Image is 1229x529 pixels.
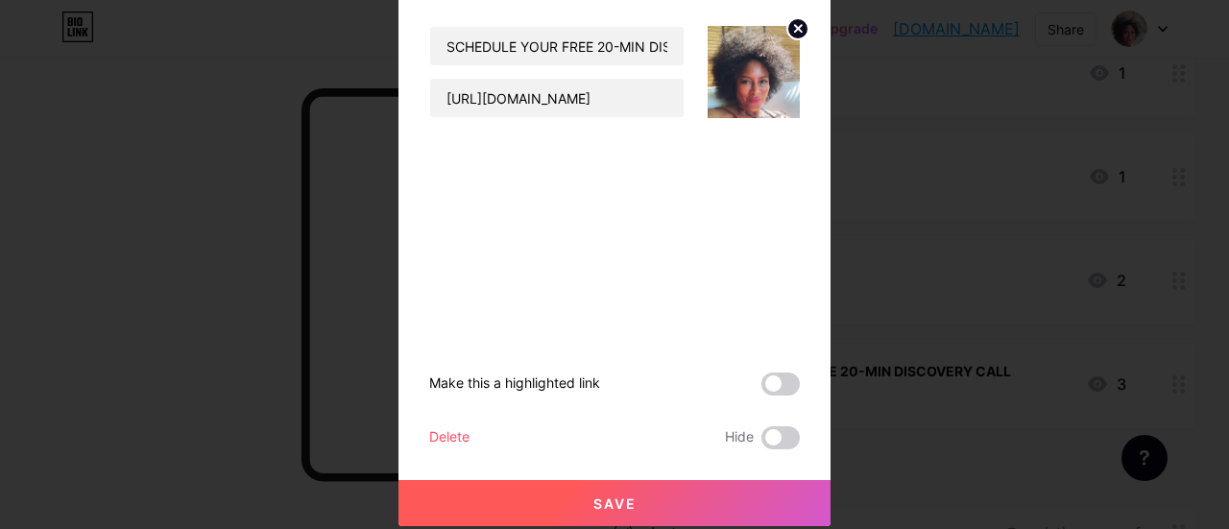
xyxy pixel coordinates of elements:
span: Hide [725,426,754,449]
button: Save [398,480,831,526]
input: Title [430,27,684,65]
div: Delete [429,426,470,449]
span: Save [593,495,637,512]
div: Make this a highlighted link [429,373,600,396]
input: URL [430,79,684,117]
img: link_thumbnail [708,26,800,118]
